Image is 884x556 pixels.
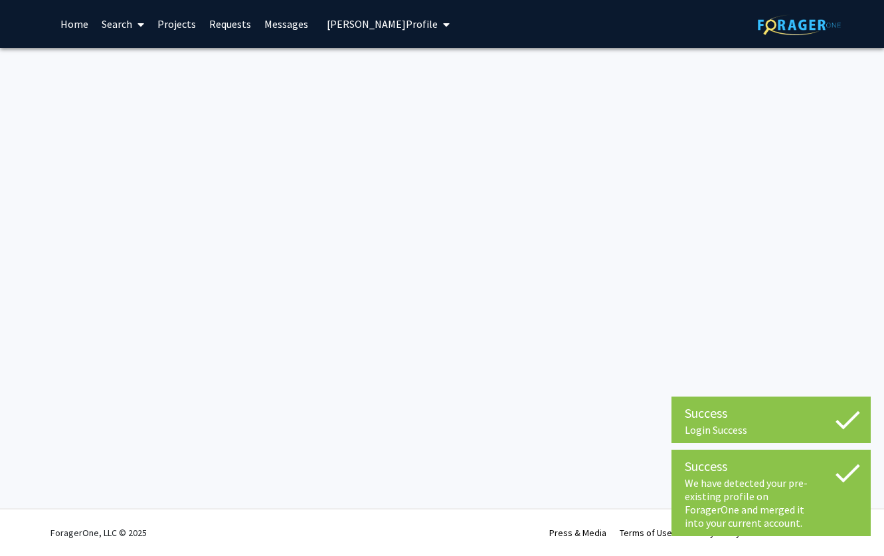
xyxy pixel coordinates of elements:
[685,423,857,436] div: Login Success
[95,1,151,47] a: Search
[685,476,857,529] div: We have detected your pre-existing profile on ForagerOne and merged it into your current account.
[54,1,95,47] a: Home
[50,510,147,556] div: ForagerOne, LLC © 2025
[151,1,203,47] a: Projects
[327,17,438,31] span: [PERSON_NAME] Profile
[758,15,841,35] img: ForagerOne Logo
[203,1,258,47] a: Requests
[258,1,315,47] a: Messages
[620,527,672,539] a: Terms of Use
[685,456,857,476] div: Success
[685,403,857,423] div: Success
[549,527,606,539] a: Press & Media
